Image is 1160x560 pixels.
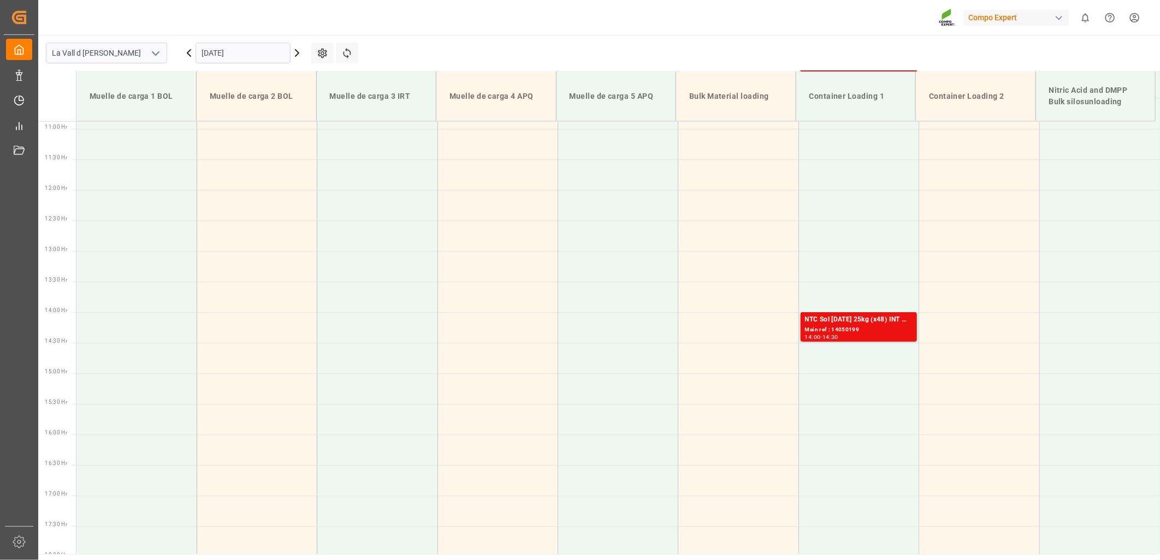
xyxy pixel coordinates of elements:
div: Muelle de carga 3 IRT [325,86,428,106]
button: show 0 new notifications [1073,5,1098,30]
div: NTC Sol [DATE] 25kg (x48) INT MSE;NTC Sol 16-30 25kg (x48) INT MSE [805,314,913,325]
div: Muelle de carga 4 APQ [445,86,547,106]
span: 12:00 Hr [45,185,67,191]
div: Compo Expert [964,10,1069,26]
div: Muelle de carga 2 BOL [205,86,307,106]
div: Container Loading 2 [925,86,1027,106]
span: 17:30 Hr [45,521,67,527]
div: Bulk Material loading [685,86,787,106]
input: Type to search/select [46,43,167,63]
span: 11:00 Hr [45,124,67,130]
div: Muelle de carga 5 APQ [565,86,667,106]
span: 15:00 Hr [45,368,67,374]
div: - [821,335,822,339]
span: 11:30 Hr [45,154,67,160]
div: Main ref : 14050199 [805,325,913,335]
button: Help Center [1098,5,1122,30]
div: 14:30 [822,335,838,339]
button: Compo Expert [964,7,1073,28]
span: 16:00 Hr [45,430,67,436]
input: DD.MM.YYYY [196,43,291,63]
span: 14:00 Hr [45,307,67,313]
span: 12:30 Hr [45,216,67,222]
div: Nitric Acid and DMPP Bulk silosunloading [1045,80,1147,112]
span: 13:30 Hr [45,277,67,283]
button: open menu [147,45,163,62]
span: 17:00 Hr [45,491,67,497]
span: 13:00 Hr [45,246,67,252]
span: 16:30 Hr [45,460,67,466]
div: 14:00 [805,335,821,339]
span: 14:30 Hr [45,338,67,344]
div: Container Loading 1 [805,86,907,106]
span: 18:00 Hr [45,552,67,558]
div: Muelle de carga 1 BOL [85,86,187,106]
span: 15:30 Hr [45,399,67,405]
img: Screenshot%202023-09-29%20at%2010.02.21.png_1712312052.png [939,8,956,27]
